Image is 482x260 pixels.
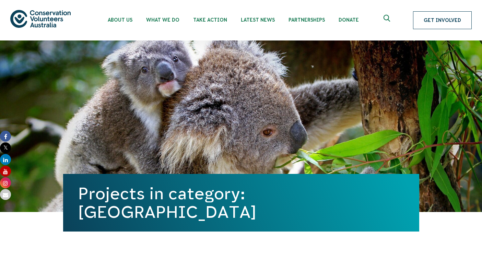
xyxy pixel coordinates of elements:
[108,17,132,23] span: About Us
[289,17,325,23] span: Partnerships
[241,17,275,23] span: Latest News
[413,11,472,29] a: Get Involved
[384,15,392,26] span: Expand search box
[193,17,227,23] span: Take Action
[78,184,404,221] h1: Projects in category: [GEOGRAPHIC_DATA]
[379,12,396,28] button: Expand search box Close search box
[146,17,179,23] span: What We Do
[10,10,71,27] img: logo.svg
[339,17,359,23] span: Donate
